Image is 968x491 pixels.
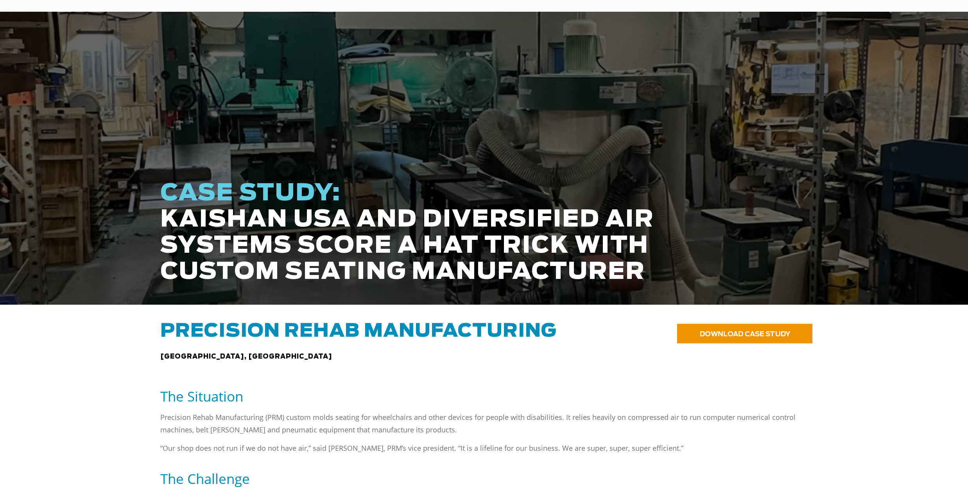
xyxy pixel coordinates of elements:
[160,411,808,436] p: Precision Rehab Manufacturing (PRM) custom molds seating for wheelchairs and other devices for pe...
[160,470,808,487] h5: The Challenge
[160,182,341,205] span: CASE STUDY:
[160,442,808,454] p: “Our shop does not run if we do not have air,” said [PERSON_NAME], PRM’s vice president. “It is a...
[160,322,557,341] span: Precision Rehab Manufacturing
[160,180,698,285] h1: KAISHAN USA AND DIVERSIFIED AIR SYSTEMS SCORE A HAT TRICK WITH CUSTOM SEATING MANUFACTURER
[700,331,791,337] span: DOWNLOAD CASE STUDY
[160,354,332,360] span: [GEOGRAPHIC_DATA], [GEOGRAPHIC_DATA]
[160,387,808,405] h5: The Situation
[677,324,812,343] a: DOWNLOAD CASE STUDY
